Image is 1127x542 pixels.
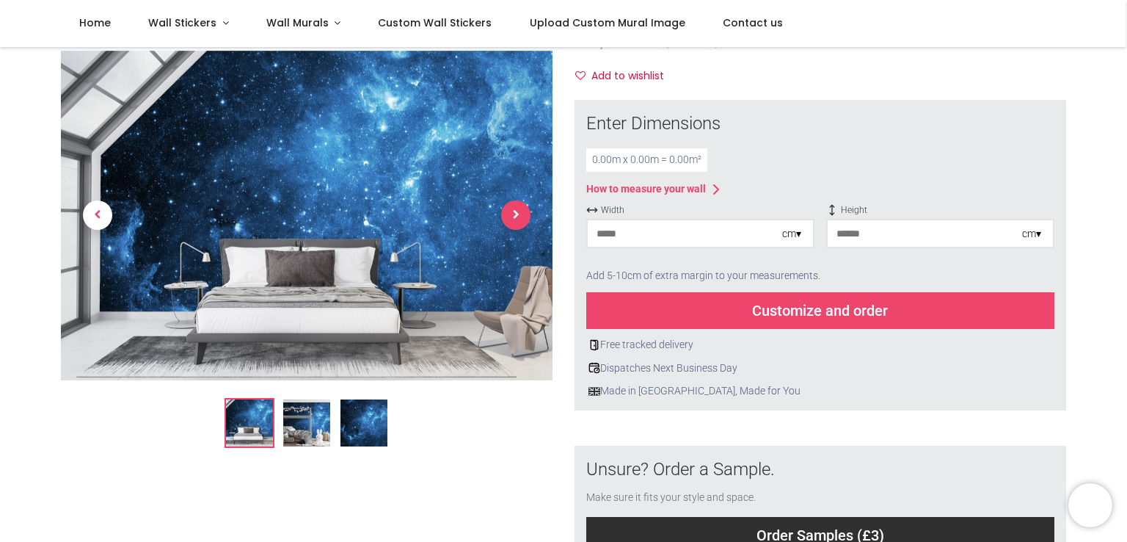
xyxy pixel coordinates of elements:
span: Wall Stickers [148,15,216,30]
div: Make sure it fits your style and space. [586,491,1054,505]
img: WS-47592-03 [340,400,387,447]
span: Upload Custom Mural Image [530,15,685,30]
div: Unsure? Order a Sample. [586,458,1054,483]
a: Previous [61,101,134,331]
button: Add to wishlistAdd to wishlist [575,64,676,89]
iframe: Brevo live chat [1068,483,1112,527]
img: Blue Galaxy Space NASA Wall Mural Wallpaper [61,51,552,380]
div: Enter Dimensions [586,112,1054,137]
div: How to measure your wall [586,182,706,197]
a: Next [479,101,552,331]
span: Contact us [723,15,783,30]
div: Free tracked delivery [586,338,1054,353]
img: Blue Galaxy Space NASA Wall Mural Wallpaper [226,400,273,447]
div: cm ▾ [782,227,801,242]
span: Previous [83,201,112,231]
div: Made in [GEOGRAPHIC_DATA], Made for You [586,384,1054,399]
div: Add 5-10cm of extra margin to your measurements. [586,260,1054,292]
img: uk [588,386,600,397]
span: Height [826,204,1054,217]
span: Next [501,201,530,231]
i: Add to wishlist [575,71,586,81]
div: Dispatches Next Business Day [586,361,1054,376]
img: WS-47592-02 [283,400,330,447]
span: Custom Wall Stickers [378,15,492,30]
span: Home [79,15,111,30]
span: Wall Murals [266,15,329,30]
div: cm ▾ [1022,227,1041,242]
span: Width [586,204,814,217]
div: Customize and order [586,292,1054,329]
div: 0.00 m x 0.00 m = 0.00 m² [586,148,707,172]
